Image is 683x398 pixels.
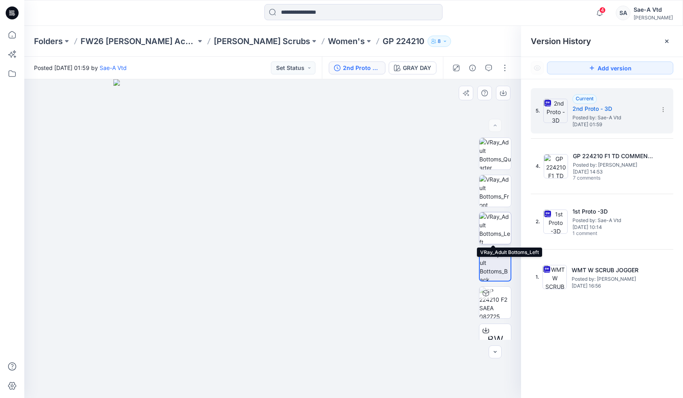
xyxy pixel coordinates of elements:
[573,169,654,175] span: [DATE] 14:53
[479,212,511,244] img: VRay_Adult Bottoms_Left
[572,216,653,224] span: Posted by: Sae-A Vtd
[573,175,630,182] span: 7 comments
[543,210,568,234] img: 1st Proto -3D
[616,6,630,20] div: SA
[536,218,540,225] span: 2.
[113,79,432,398] img: eyJhbGciOiJIUzI1NiIsImtpZCI6IjAiLCJzbHQiOiJzZXMiLCJ0eXAiOiJKV1QifQ.eyJkYXRhIjp7InR5cGUiOiJzdG9yYW...
[81,36,196,47] a: FW26 [PERSON_NAME] Activewear
[543,265,567,289] img: WMT W SCRUB JOGGER
[343,64,380,72] div: 2nd Proto - 3D
[572,275,653,283] span: Posted by: Holly Tatterson
[544,154,568,178] img: GP 224210 F1 TD COMMENTS 8.13.25
[572,207,653,216] h5: 1st Proto -3D
[576,95,594,102] span: Current
[664,38,670,44] button: Close
[572,104,653,114] h5: 2nd Proto - 3D
[328,36,365,47] a: Women's
[572,265,653,275] h5: WMT W SCRUB JOGGER
[479,138,511,169] img: VRay_Adult Bottoms_Quarter
[536,163,540,170] span: 4.
[572,283,653,289] span: [DATE] 16:56
[329,61,385,74] button: 2nd Proto - 3D
[634,5,673,15] div: Sae-A Vtd
[531,61,544,74] button: Show Hidden Versions
[572,231,629,237] span: 1 comment
[543,99,568,123] img: 2nd Proto - 3D
[531,36,591,46] span: Version History
[573,161,654,169] span: Posted by: Holly Tatterson
[572,122,653,127] span: [DATE] 01:59
[100,64,127,71] a: Sae-A Vtd
[479,175,511,207] img: VRay_Adult Bottoms_Front
[547,61,673,74] button: Add version
[536,107,540,114] span: 5.
[536,273,539,281] span: 1.
[214,36,310,47] a: [PERSON_NAME] Scrubs
[599,7,606,13] span: 4
[34,64,127,72] span: Posted [DATE] 01:59 by
[479,287,511,318] img: GP 224210 F2 SAEA 082725 GRAY DAY
[480,250,511,281] img: VRay_Adult Bottoms_Back
[403,64,431,72] div: GRAY DAY
[383,36,424,47] p: GP 224210
[389,61,436,74] button: GRAY DAY
[634,15,673,21] div: [PERSON_NAME]
[572,224,653,230] span: [DATE] 10:14
[466,61,479,74] button: Details
[487,332,503,347] span: BW
[438,37,441,46] p: 8
[34,36,63,47] a: Folders
[428,36,451,47] button: 8
[573,151,654,161] h5: GP 224210 F1 TD COMMENTS 8.13.25
[572,114,653,122] span: Posted by: Sae-A Vtd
